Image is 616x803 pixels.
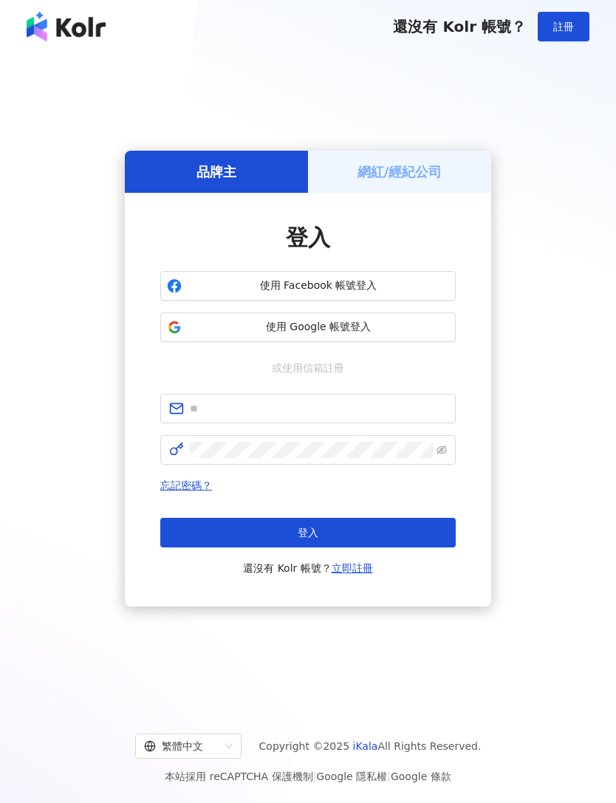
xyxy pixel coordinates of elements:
[393,18,526,35] span: 還沒有 Kolr 帳號？
[298,527,318,539] span: 登入
[160,312,456,342] button: 使用 Google 帳號登入
[188,279,449,293] span: 使用 Facebook 帳號登入
[160,271,456,301] button: 使用 Facebook 帳號登入
[259,737,482,755] span: Copyright © 2025 All Rights Reserved.
[144,734,219,758] div: 繁體中文
[357,163,442,181] h5: 網紅/經紀公司
[196,163,236,181] h5: 品牌主
[316,770,387,782] a: Google 隱私權
[286,225,330,250] span: 登入
[188,320,449,335] span: 使用 Google 帳號登入
[243,559,373,577] span: 還沒有 Kolr 帳號？
[261,360,355,376] span: 或使用信箱註冊
[27,12,106,41] img: logo
[391,770,451,782] a: Google 條款
[353,740,378,752] a: iKala
[332,562,373,574] a: 立即註冊
[165,768,451,785] span: 本站採用 reCAPTCHA 保護機制
[387,770,391,782] span: |
[160,518,456,547] button: 登入
[160,479,212,491] a: 忘記密碼？
[437,445,447,455] span: eye-invisible
[553,21,574,33] span: 註冊
[313,770,317,782] span: |
[538,12,589,41] button: 註冊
